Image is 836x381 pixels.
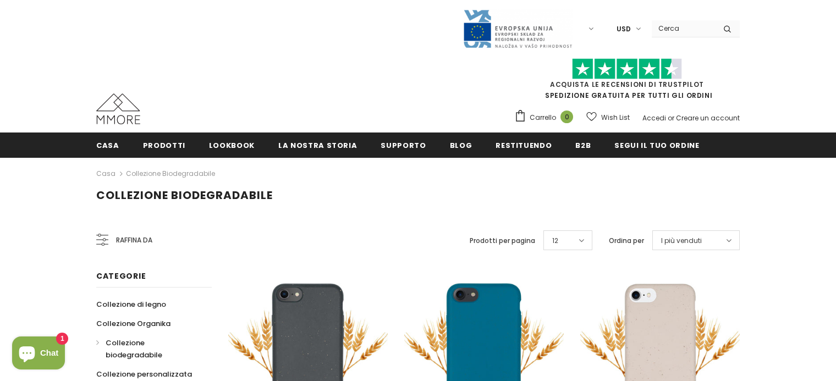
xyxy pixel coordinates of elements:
[676,113,740,123] a: Creare un account
[552,235,558,246] span: 12
[209,140,255,151] span: Lookbook
[575,140,591,151] span: B2B
[381,132,426,157] a: supporto
[96,333,200,365] a: Collezione biodegradabile
[381,140,426,151] span: supporto
[96,132,119,157] a: Casa
[106,338,162,360] span: Collezione biodegradabile
[601,112,630,123] span: Wish List
[9,336,68,372] inbox-online-store-chat: Shopify online store chat
[450,132,472,157] a: Blog
[278,140,357,151] span: La nostra storia
[209,132,255,157] a: Lookbook
[514,109,579,126] a: Carrello 0
[496,140,552,151] span: Restituendo
[96,314,170,333] a: Collezione Organika
[470,235,535,246] label: Prodotti per pagina
[614,132,699,157] a: Segui il tuo ordine
[116,234,152,246] span: Raffina da
[96,318,170,329] span: Collezione Organika
[609,235,644,246] label: Ordina per
[560,111,573,123] span: 0
[496,132,552,157] a: Restituendo
[96,140,119,151] span: Casa
[96,187,273,203] span: Collezione biodegradabile
[96,167,116,180] a: Casa
[514,63,740,100] span: SPEDIZIONE GRATUITA PER TUTTI GLI ORDINI
[575,132,591,157] a: B2B
[550,80,704,89] a: Acquista le recensioni di TrustPilot
[668,113,674,123] span: or
[126,169,215,178] a: Collezione biodegradabile
[463,24,573,33] a: Javni Razpis
[572,58,682,80] img: Fidati di Pilot Stars
[661,235,702,246] span: I più venduti
[614,140,699,151] span: Segui il tuo ordine
[96,299,166,310] span: Collezione di legno
[586,108,630,127] a: Wish List
[450,140,472,151] span: Blog
[96,369,192,379] span: Collezione personalizzata
[642,113,666,123] a: Accedi
[463,9,573,49] img: Javni Razpis
[617,24,631,35] span: USD
[96,93,140,124] img: Casi MMORE
[278,132,357,157] a: La nostra storia
[143,132,185,157] a: Prodotti
[96,270,146,281] span: Categorie
[143,140,185,151] span: Prodotti
[96,295,166,314] a: Collezione di legno
[652,20,715,36] input: Search Site
[530,112,556,123] span: Carrello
